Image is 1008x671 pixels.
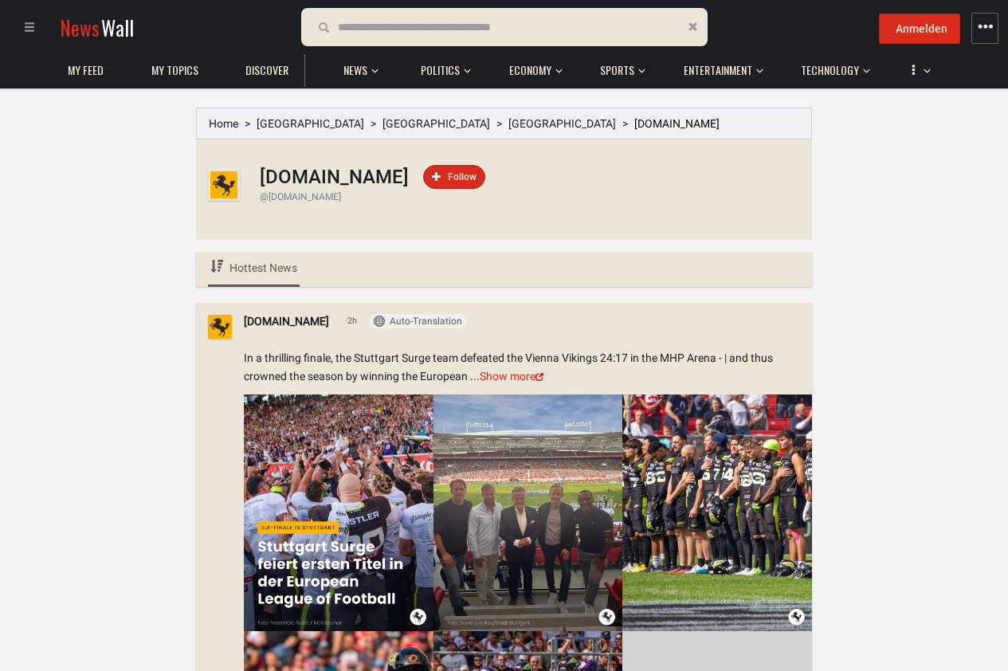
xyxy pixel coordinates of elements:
span: Entertainment [684,63,752,77]
a: Sports [592,55,642,86]
a: [GEOGRAPHIC_DATA] [508,117,616,130]
a: Entertainment [676,55,760,86]
span: Hottest News [229,261,297,274]
div: @[DOMAIN_NAME] [260,190,800,204]
span: My topics [151,63,198,77]
button: Politics [413,48,471,86]
button: Economy [501,48,563,86]
span: Anmelden [896,22,947,35]
a: NewsWall [60,13,134,42]
a: Hottest News [208,252,300,287]
button: Entertainment [676,48,763,86]
span: Discover [245,63,288,77]
a: Politics [413,55,468,86]
a: Show more [480,370,543,383]
a: News [335,55,375,86]
a: [DOMAIN_NAME] [244,312,329,330]
span: News [60,13,100,42]
span: Sports [600,63,634,77]
button: Auto-Translation [369,314,467,328]
span: Technology [801,63,859,77]
a: Home [209,117,238,130]
span: News [343,63,367,77]
a: [GEOGRAPHIC_DATA] [257,117,364,130]
span: My Feed [68,63,104,77]
span: Wall [101,13,134,42]
span: 2h [345,315,357,329]
img: Post Image 23014696 [622,394,812,631]
button: Anmelden [879,14,960,44]
button: News [335,48,383,86]
a: Economy [501,55,559,86]
div: In a thrilling finale, the Stuttgart Surge team defeated the Vienna Vikings 24:17 in the MHP Aren... [244,350,800,386]
img: Post Image 23014690 [244,394,433,631]
a: Technology [793,55,867,86]
a: [GEOGRAPHIC_DATA] [382,117,490,130]
img: Profile picture of stuttgart.de [208,169,240,201]
button: Sports [592,48,645,86]
button: Technology [793,48,870,86]
span: Economy [509,63,551,77]
span: [DOMAIN_NAME] [634,117,720,130]
a: [DOMAIN_NAME] [260,175,409,186]
h1: [DOMAIN_NAME] [260,166,409,188]
img: Post Image 23014693 [433,394,623,631]
img: Profile picture of stuttgart.de [208,315,232,339]
span: Politics [421,63,460,77]
span: Follow [448,171,477,182]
